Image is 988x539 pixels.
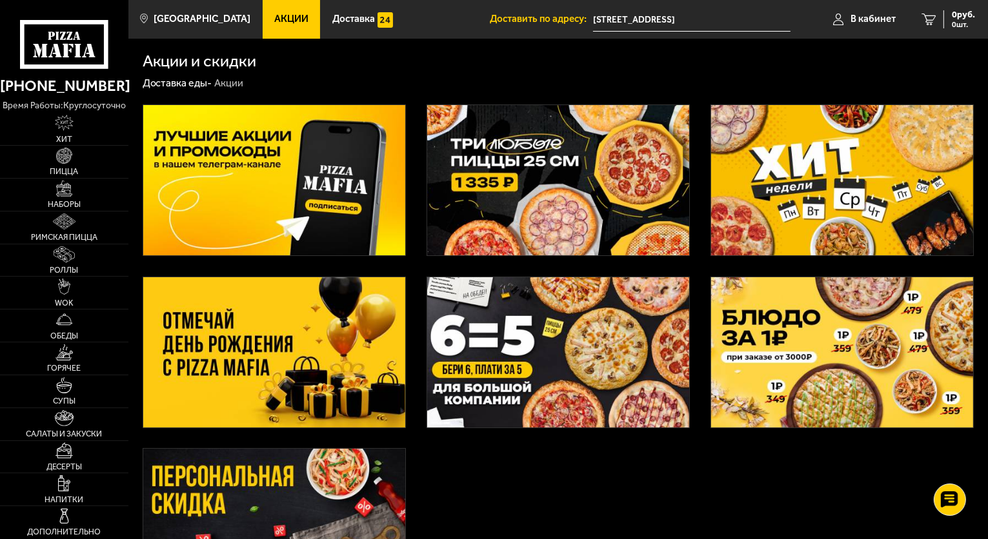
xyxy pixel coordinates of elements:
[50,332,78,340] span: Обеды
[26,430,103,438] span: Салаты и закуски
[851,14,896,24] span: В кабинет
[593,8,791,32] input: Ваш адрес доставки
[46,463,82,471] span: Десерты
[378,12,393,28] img: 15daf4d41897b9f0e9f617042186c801.svg
[274,14,308,24] span: Акции
[31,233,97,242] span: Римская пицца
[45,496,84,504] span: Напитки
[952,21,975,28] span: 0 шт.
[143,77,212,89] a: Доставка еды-
[50,168,79,176] span: Пицца
[593,8,791,32] span: Ленинградская область, Всеволожский район, Заневское городское поселение, городской посёлок Янино...
[332,14,375,24] span: Доставка
[214,77,243,90] div: Акции
[50,266,79,275] span: Роллы
[56,135,72,144] span: Хит
[48,201,81,209] span: Наборы
[53,397,76,406] span: Супы
[143,53,257,70] h1: Акции и скидки
[28,528,101,536] span: Дополнительно
[154,14,250,24] span: [GEOGRAPHIC_DATA]
[490,14,593,24] span: Доставить по адресу:
[952,10,975,19] span: 0 руб.
[55,299,74,308] span: WOK
[48,364,81,373] span: Горячее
